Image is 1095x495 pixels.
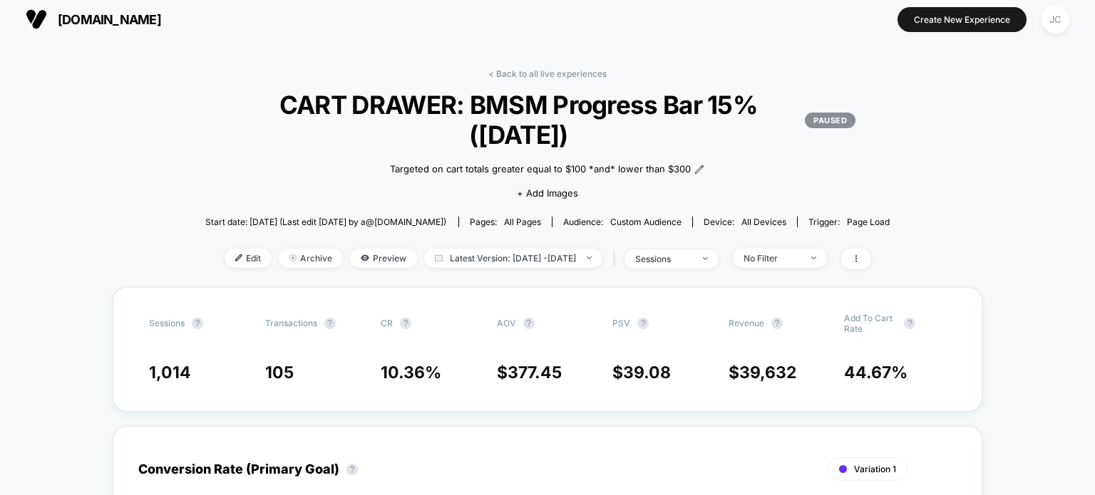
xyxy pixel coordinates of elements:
span: 1,014 [149,363,191,382]
img: edit [235,254,242,261]
div: Trigger: [808,217,890,227]
span: Edit [225,249,272,268]
p: PAUSED [805,113,855,128]
div: Audience: [563,217,682,227]
span: Revenue [729,318,764,328]
a: < Back to all live experiences [488,68,607,79]
button: ? [523,318,535,329]
img: Visually logo [26,9,47,30]
button: ? [346,464,358,475]
button: ? [771,318,783,329]
div: Pages: [470,217,541,227]
button: JC [1037,5,1074,34]
img: end [289,254,297,261]
img: end [703,257,708,260]
span: Variation 1 [854,464,896,474]
button: Create New Experience [898,7,1027,32]
div: sessions [635,254,692,264]
span: 44.67 % [844,363,908,382]
span: + Add Images [517,187,578,199]
span: Latest Version: [DATE] - [DATE] [424,249,602,268]
div: JC [1042,6,1069,33]
button: ? [192,318,203,329]
span: $ [497,363,562,382]
span: Archive [279,249,343,268]
span: $ [612,363,671,382]
span: Page Load [847,217,890,227]
span: Targeted on cart totals greater equal to $100 *and* lower than $300 [390,162,691,177]
span: 39,632 [739,363,796,382]
span: 39.08 [623,363,671,382]
span: [DOMAIN_NAME] [58,12,161,27]
span: 105 [265,363,294,382]
span: CART DRAWER: BMSM Progress Bar 15% ([DATE]) [240,90,855,150]
button: ? [400,318,411,329]
span: Add To Cart Rate [844,313,897,334]
span: all devices [741,217,786,227]
div: No Filter [744,253,801,264]
span: 10.36 % [381,363,441,382]
span: CR [381,318,393,328]
span: AOV [497,318,516,328]
span: Transactions [265,318,317,328]
span: Custom Audience [610,217,682,227]
img: end [811,256,816,259]
button: ? [904,318,915,329]
span: all pages [504,217,541,227]
span: Start date: [DATE] (Last edit [DATE] by a@[DOMAIN_NAME]) [205,217,446,227]
button: ? [324,318,336,329]
button: [DOMAIN_NAME] [21,8,165,31]
span: Sessions [149,318,185,328]
img: end [587,256,592,259]
span: 377.45 [508,363,562,382]
span: | [610,249,624,269]
img: calendar [435,254,443,261]
span: $ [729,363,796,382]
span: PSV [612,318,630,328]
span: Device: [692,217,797,227]
button: ? [637,318,649,329]
span: Preview [350,249,417,268]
